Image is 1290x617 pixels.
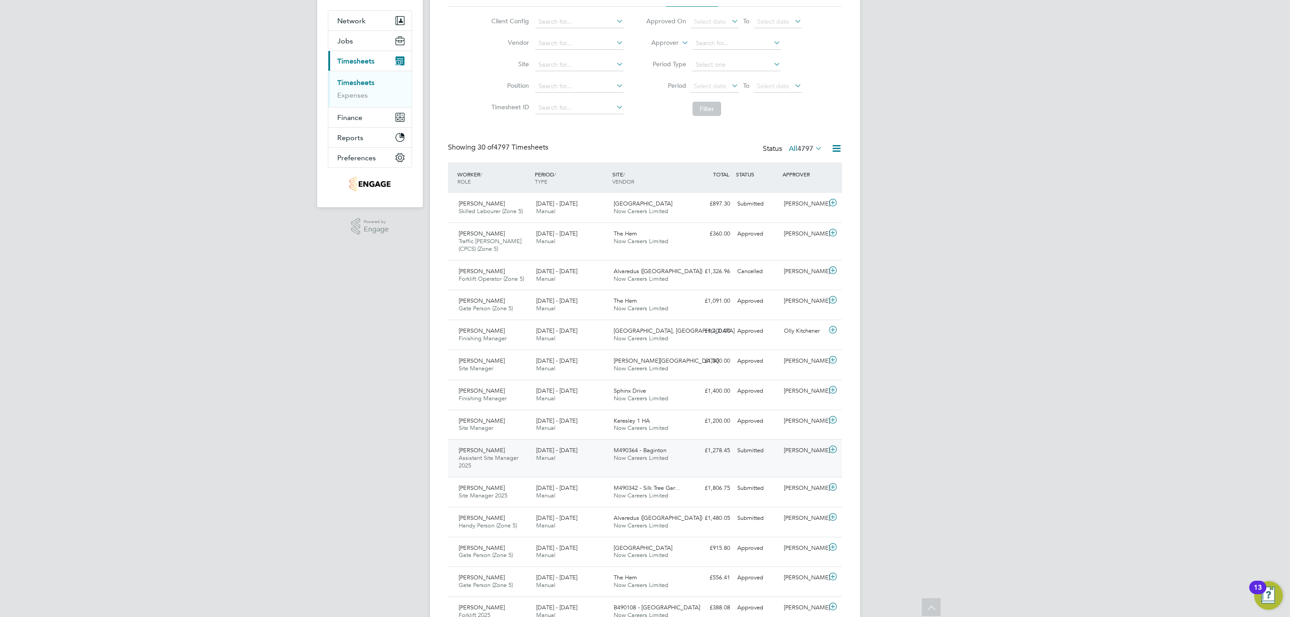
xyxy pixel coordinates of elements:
[489,39,529,47] label: Vendor
[459,200,505,207] span: [PERSON_NAME]
[614,357,718,364] span: [PERSON_NAME][GEOGRAPHIC_DATA]
[734,481,780,496] div: Submitted
[740,15,752,27] span: To
[687,481,734,496] div: £1,806.75
[614,454,668,462] span: Now Careers Limited
[535,16,623,28] input: Search for...
[623,171,625,178] span: /
[459,522,517,529] span: Handy Person (Zone 5)
[536,454,555,462] span: Manual
[780,294,827,308] div: [PERSON_NAME]
[687,197,734,211] div: £897.30
[687,264,734,279] div: £1,326.96
[536,581,555,589] span: Manual
[687,354,734,368] div: £1,500.00
[734,197,780,211] div: Submitted
[337,78,374,87] a: Timesheets
[780,384,827,398] div: [PERSON_NAME]
[780,264,827,279] div: [PERSON_NAME]
[536,304,555,312] span: Manual
[734,166,780,182] div: STATUS
[536,492,555,499] span: Manual
[780,443,827,458] div: [PERSON_NAME]
[459,514,505,522] span: [PERSON_NAME]
[780,354,827,368] div: [PERSON_NAME]
[489,17,529,25] label: Client Config
[734,414,780,428] div: Approved
[459,237,521,253] span: Traffic [PERSON_NAME] (CPCS) (Zone 5)
[614,297,637,304] span: The Hem
[734,511,780,526] div: Submitted
[459,334,507,342] span: Finishing Manager
[638,39,679,47] label: Approver
[614,492,668,499] span: Now Careers Limited
[687,227,734,241] div: £360.00
[780,481,827,496] div: [PERSON_NAME]
[459,581,513,589] span: Gate Person (Zone 5)
[328,128,412,147] button: Reports
[614,275,668,283] span: Now Careers Limited
[448,143,550,152] div: Showing
[694,17,726,26] span: Select date
[734,600,780,615] div: Approved
[459,230,505,237] span: [PERSON_NAME]
[614,334,668,342] span: Now Careers Limited
[780,570,827,585] div: [PERSON_NAME]
[459,304,513,312] span: Gate Person (Zone 5)
[614,207,668,215] span: Now Careers Limited
[734,570,780,585] div: Approved
[337,17,365,25] span: Network
[614,604,700,611] span: B490108 - [GEOGRAPHIC_DATA]
[734,443,780,458] div: Submitted
[536,297,577,304] span: [DATE] - [DATE]
[614,304,668,312] span: Now Careers Limited
[536,267,577,275] span: [DATE] - [DATE]
[337,91,368,99] a: Expenses
[459,327,505,334] span: [PERSON_NAME]
[734,384,780,398] div: Approved
[351,218,389,235] a: Powered byEngage
[459,297,505,304] span: [PERSON_NAME]
[687,443,734,458] div: £1,278.45
[614,200,672,207] span: [GEOGRAPHIC_DATA]
[614,267,702,275] span: Alvaredus ([GEOGRAPHIC_DATA])
[614,574,637,581] span: The Hem
[480,171,482,178] span: /
[489,81,529,90] label: Position
[734,227,780,241] div: Approved
[687,600,734,615] div: £388.08
[536,544,577,552] span: [DATE] - [DATE]
[455,166,533,189] div: WORKER
[536,327,577,334] span: [DATE] - [DATE]
[337,113,362,122] span: Finance
[780,166,827,182] div: APPROVER
[459,357,505,364] span: [PERSON_NAME]
[692,37,781,50] input: Search for...
[1254,587,1262,599] div: 13
[328,51,412,71] button: Timesheets
[734,294,780,308] div: Approved
[337,154,376,162] span: Preferences
[459,492,507,499] span: Site Manager 2025
[687,511,734,526] div: £1,480.05
[740,80,752,91] span: To
[646,81,686,90] label: Period
[477,143,548,152] span: 4797 Timesheets
[536,604,577,611] span: [DATE] - [DATE]
[328,107,412,127] button: Finance
[459,604,505,611] span: [PERSON_NAME]
[687,570,734,585] div: £556.41
[780,324,827,338] div: Olly Kitchener
[535,59,623,71] input: Search for...
[780,197,827,211] div: [PERSON_NAME]
[614,581,668,589] span: Now Careers Limited
[687,324,734,338] div: £1,400.00
[337,37,353,45] span: Jobs
[1254,581,1283,610] button: Open Resource Center, 13 new notifications
[610,166,688,189] div: SITE
[459,574,505,581] span: [PERSON_NAME]
[536,334,555,342] span: Manual
[364,226,389,233] span: Engage
[459,417,505,424] span: [PERSON_NAME]
[536,446,577,454] span: [DATE] - [DATE]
